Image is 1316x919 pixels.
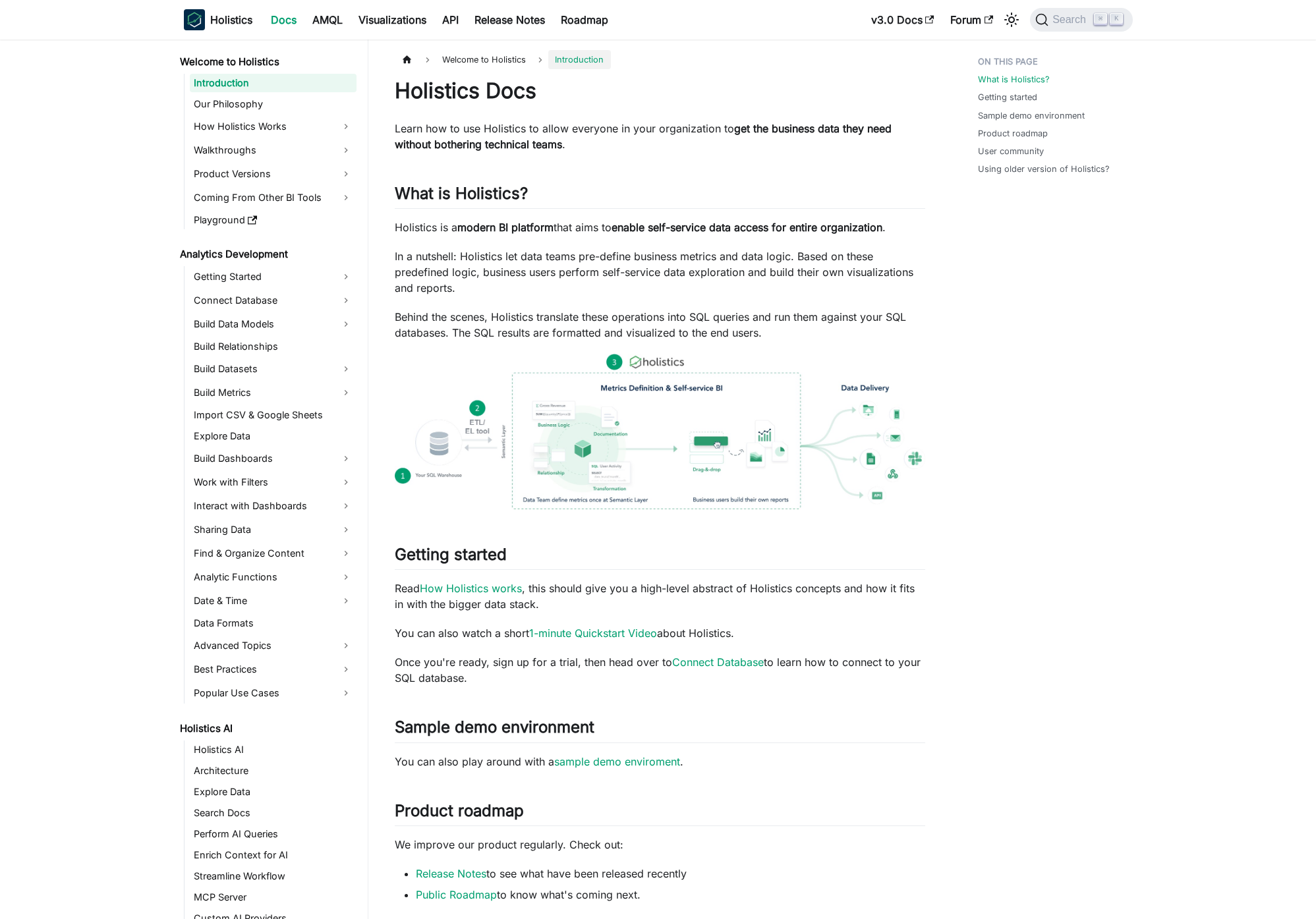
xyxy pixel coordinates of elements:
[1094,13,1107,25] kbd: ⌘
[395,545,925,570] h2: Getting started
[190,783,357,801] a: Explore Data
[184,9,252,30] a: HolisticsHolistics
[395,78,925,104] h1: Holistics Docs
[863,9,942,30] a: v3.0 Docs
[190,74,357,92] a: Introduction
[672,655,764,669] a: Connect Database
[190,140,357,161] a: Walkthroughs
[190,614,357,632] a: Data Formats
[190,448,357,469] a: Build Dashboards
[190,846,357,864] a: Enrich Context for AI
[184,9,205,30] img: Holistics
[351,9,434,30] a: Visualizations
[467,9,553,30] a: Release Notes
[395,248,925,296] p: In a nutshell: Holistics let data teams pre-define business metrics and data logic. Based on thes...
[190,495,357,516] a: Interact with Dashboards
[436,50,532,69] span: Welcome to Holistics
[190,888,357,906] a: MCP Server
[395,754,925,769] p: You can also play around with a .
[395,50,925,69] nav: Breadcrumbs
[978,145,1044,157] a: User community
[190,337,357,356] a: Build Relationships
[190,211,357,229] a: Playground
[395,309,925,341] p: Behind the scenes, Holistics translate these operations into SQL queries and run them against you...
[190,290,357,311] a: Connect Database
[548,50,610,69] span: Introduction
[190,682,357,704] a: Popular Use Cases
[395,50,420,69] a: Home page
[416,867,486,880] a: Release Notes
[190,825,357,843] a: Perform AI Queries
[190,519,357,540] a: Sharing Data
[978,73,1050,86] a: What is Holistics?
[978,163,1110,175] a: Using older version of Holistics?
[395,717,925,742] h2: Sample demo environment
[190,762,357,780] a: Architecture
[190,635,357,656] a: Advanced Topics
[395,184,925,209] h2: What is Holistics?
[416,888,497,901] a: Public Roadmap
[210,12,252,28] b: Holistics
[190,314,357,335] a: Build Data Models
[190,382,357,403] a: Build Metrics
[190,867,357,885] a: Streamline Workflow
[416,887,925,903] li: to know what's coming next.
[190,358,357,379] a: Build Datasets
[171,40,368,919] nav: Docs sidebar
[978,127,1048,140] a: Product roadmap
[434,9,467,30] a: API
[190,95,357,113] a: Our Philosophy
[612,221,882,234] strong: enable self-service data access for entire organization
[978,91,1037,103] a: Getting started
[190,740,357,759] a: Holistics AI
[304,9,351,30] a: AMQL
[176,719,357,738] a: Holistics AI
[395,121,925,152] p: Learn how to use Holistics to allow everyone in your organization to .
[395,219,925,235] p: Holistics is a that aims to .
[1048,14,1094,26] span: Search
[190,472,357,493] a: Work with Filters
[395,654,925,686] p: Once you're ready, sign up for a trial, then head over to to learn how to connect to your SQL dat...
[190,116,357,137] a: How Holistics Works
[190,567,357,588] a: Analytic Functions
[395,837,925,852] p: We improve our product regularly. Check out:
[529,627,657,640] a: 1-minute Quickstart Video
[554,755,680,768] a: sample demo enviroment
[190,804,357,822] a: Search Docs
[553,9,616,30] a: Roadmap
[395,801,925,826] h2: Product roadmap
[395,580,925,612] p: Read , this should give you a high-level abstract of Holistics concepts and how it fits in with t...
[190,406,357,424] a: Import CSV & Google Sheets
[263,9,304,30] a: Docs
[942,9,1001,30] a: Forum
[395,354,925,509] img: How Holistics fits in your Data Stack
[190,427,357,445] a: Explore Data
[457,221,554,234] strong: modern BI platform
[190,590,357,611] a: Date & Time
[190,266,357,287] a: Getting Started
[190,187,357,208] a: Coming From Other BI Tools
[176,53,357,71] a: Welcome to Holistics
[978,109,1085,122] a: Sample demo environment
[190,543,357,564] a: Find & Organize Content
[1001,9,1022,30] button: Switch between dark and light mode (currently light mode)
[416,866,925,881] li: to see what have been released recently
[1030,8,1132,32] button: Search (Command+K)
[1110,13,1123,25] kbd: K
[190,163,357,184] a: Product Versions
[395,625,925,641] p: You can also watch a short about Holistics.
[420,582,522,595] a: How Holistics works
[176,245,357,264] a: Analytics Development
[190,659,357,680] a: Best Practices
